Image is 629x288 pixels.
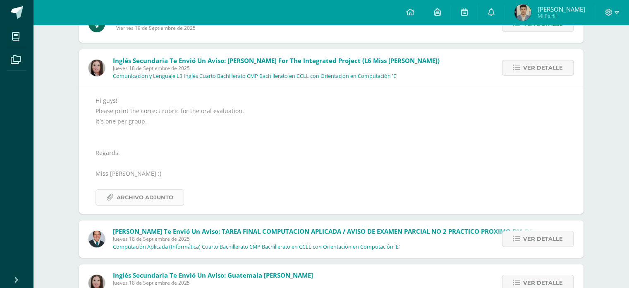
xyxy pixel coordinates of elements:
[88,231,105,247] img: 2306758994b507d40baaa54be1d4aa7e.png
[537,12,585,19] span: Mi Perfil
[113,65,440,72] span: Jueves 18 de Septiembre de 2025
[88,60,105,76] img: 8af0450cf43d44e38c4a1497329761f3.png
[113,73,397,80] p: Comunicación y Lenguaje L3 Inglés Cuarto Bachillerato CMP Bachillerato en CCLL con Orientación en...
[523,60,563,75] span: Ver detalle
[117,190,173,205] span: Archivo Adjunto
[523,231,563,247] span: Ver detalle
[514,4,531,21] img: 7fee766d8ac52d7d257e4f31d949d49f.png
[113,227,556,235] span: [PERSON_NAME] te envió un aviso: TAREA FINAL COMPUTACION APLICADA / AVISO DE EXAMEN PARCIAL NO 2 ...
[96,95,567,206] div: Hi guys! Please print the correct rubric for the oral evaluation. It´s one per group. Regards, Mi...
[113,235,556,242] span: Jueves 18 de Septiembre de 2025
[116,24,285,31] span: Viernes 19 de Septiembre de 2025
[113,56,440,65] span: Inglés Secundaria te envió un aviso: [PERSON_NAME] for the Integrated project (L6 Miss [PERSON_NA...
[537,5,585,13] span: [PERSON_NAME]
[113,279,397,286] span: Jueves 18 de Septiembre de 2025
[96,189,184,206] a: Archivo Adjunto
[113,244,400,250] p: Computación Aplicada (Informática) Cuarto Bachillerato CMP Bachillerato en CCLL con Orientación e...
[113,271,313,279] span: Inglés Secundaria te envió un aviso: Guatemala [PERSON_NAME]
